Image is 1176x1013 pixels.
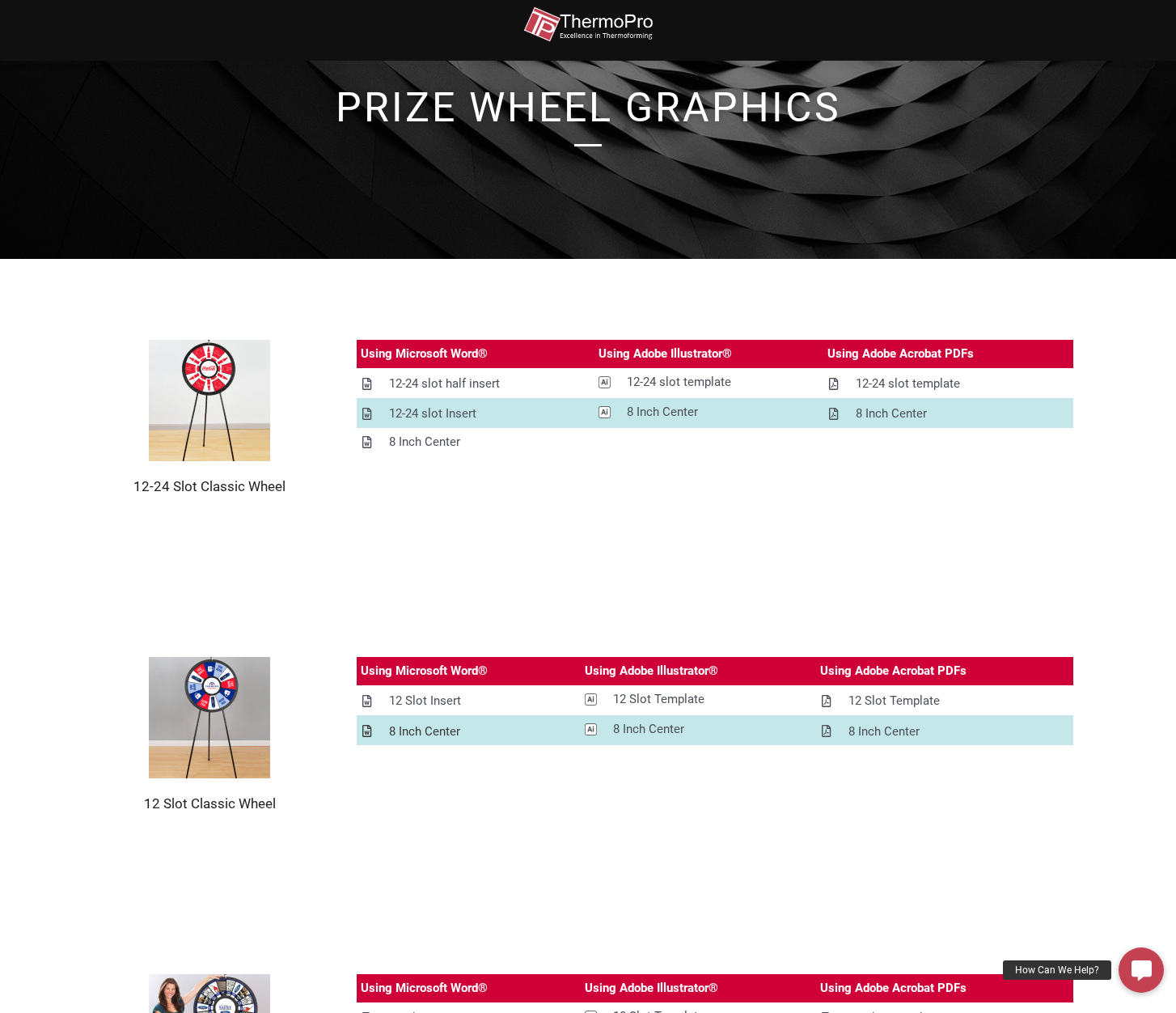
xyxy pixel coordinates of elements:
img: thermopro-logo-non-iso [523,6,653,43]
h2: 12 Slot Classic Wheel [103,795,316,812]
div: Using Adobe Illustrator® [585,978,718,998]
div: Using Adobe Acrobat PDFs [820,978,967,998]
a: 8 Inch Center [357,718,581,746]
div: 12 Slot Template [848,691,940,711]
a: 12 Slot Template [581,685,816,714]
a: 12 Slot Template [816,687,1072,715]
div: 8 Inch Center [389,722,460,742]
div: 8 Inch Center [613,719,684,740]
div: Using Microsoft Word® [361,978,488,998]
div: 12-24 slot template [856,374,960,394]
a: 8 Inch Center [581,715,816,744]
a: 12-24 slot template [594,368,823,396]
div: Using Adobe Illustrator® [585,661,718,681]
a: 8 Inch Center [594,398,823,426]
div: Using Microsoft Word® [361,661,488,681]
a: 12-24 slot half insert [357,370,594,398]
a: How Can We Help? [1119,947,1164,993]
div: Using Adobe Acrobat PDFs [827,344,974,364]
h2: 12-24 Slot Classic Wheel [103,477,316,495]
div: 8 Inch Center [627,402,698,422]
div: Using Adobe Illustrator® [599,344,732,364]
div: 8 Inch Center [856,404,927,424]
a: 8 Inch Center [823,400,1073,428]
div: 12-24 slot Insert [389,404,476,424]
div: 12-24 slot half insert [389,374,500,394]
a: 12-24 slot Insert [357,400,594,428]
a: 12 Slot Insert [357,687,581,715]
div: 12-24 slot template [627,372,731,392]
a: 8 Inch Center [816,718,1072,746]
div: 12 Slot Template [613,689,704,710]
div: 8 Inch Center [389,432,460,452]
div: 8 Inch Center [848,722,920,742]
div: Using Adobe Acrobat PDFs [820,661,967,681]
a: 8 Inch Center [357,428,594,456]
div: 12 Slot Insert [389,691,461,711]
a: 12-24 slot template [823,370,1073,398]
h1: prize Wheel Graphics [127,87,1049,128]
div: How Can We Help? [1003,960,1111,980]
div: Using Microsoft Word® [361,344,488,364]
